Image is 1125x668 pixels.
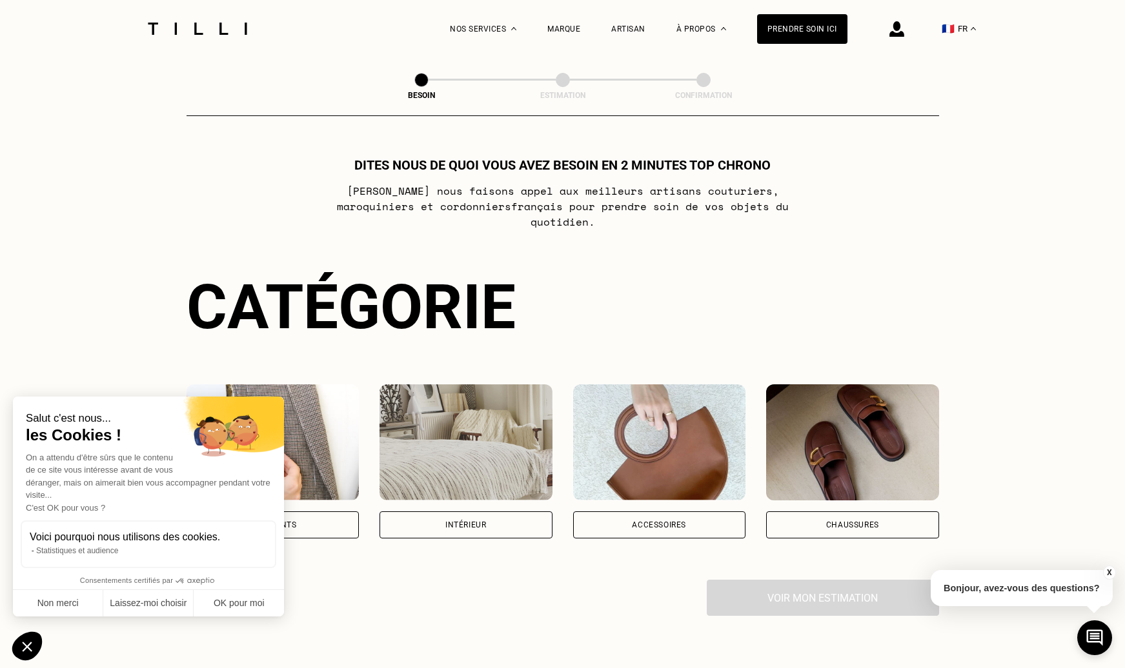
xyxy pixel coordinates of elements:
div: Intérieur [445,521,486,529]
a: Prendre soin ici [757,14,847,44]
div: Confirmation [639,91,768,100]
a: Marque [547,25,580,34]
span: 🇫🇷 [942,23,955,35]
img: Menu déroulant [511,27,516,30]
img: Chaussures [766,384,939,500]
button: X [1102,565,1115,580]
h1: Dites nous de quoi vous avez besoin en 2 minutes top chrono [354,157,771,173]
img: menu déroulant [971,27,976,30]
img: Logo du service de couturière Tilli [143,23,252,35]
div: Catégorie [187,271,939,343]
img: Accessoires [573,384,746,500]
img: Vêtements [187,384,360,500]
div: Accessoires [632,521,686,529]
img: Menu déroulant à propos [721,27,726,30]
div: Chaussures [826,521,879,529]
p: [PERSON_NAME] nous faisons appel aux meilleurs artisans couturiers , maroquiniers et cordonniers ... [307,183,818,230]
p: Bonjour, avez-vous des questions? [931,570,1113,606]
img: icône connexion [889,21,904,37]
img: Intérieur [380,384,552,500]
div: Besoin [357,91,486,100]
div: Estimation [498,91,627,100]
a: Artisan [611,25,645,34]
